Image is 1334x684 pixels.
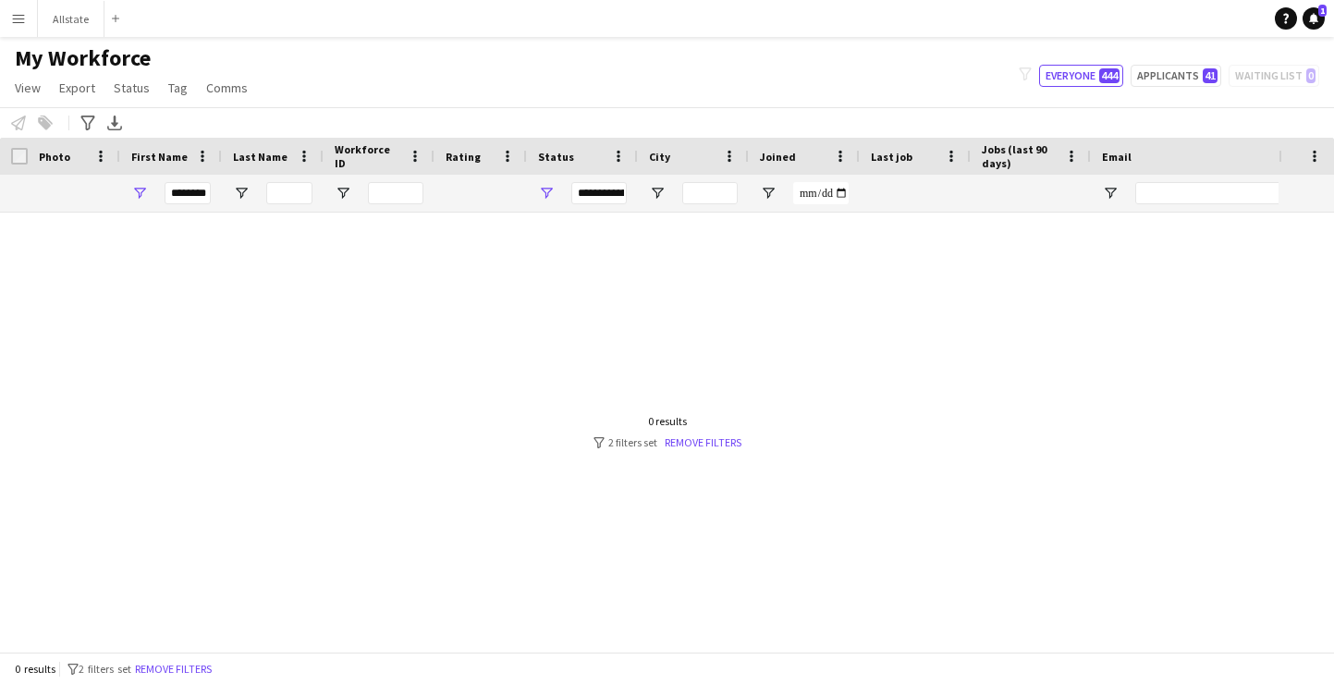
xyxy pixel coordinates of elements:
[1131,65,1221,87] button: Applicants41
[335,185,351,202] button: Open Filter Menu
[59,79,95,96] span: Export
[1102,185,1119,202] button: Open Filter Menu
[15,44,151,72] span: My Workforce
[1318,5,1327,17] span: 1
[106,76,157,100] a: Status
[161,76,195,100] a: Tag
[1102,150,1132,164] span: Email
[1099,68,1120,83] span: 444
[1203,68,1218,83] span: 41
[538,185,555,202] button: Open Filter Menu
[446,150,481,164] span: Rating
[233,185,250,202] button: Open Filter Menu
[682,182,738,204] input: City Filter Input
[38,1,104,37] button: Allstate
[594,414,741,428] div: 0 results
[665,435,741,449] a: Remove filters
[104,112,126,134] app-action-btn: Export XLSX
[1039,65,1123,87] button: Everyone444
[594,435,741,449] div: 2 filters set
[131,150,188,164] span: First Name
[39,150,70,164] span: Photo
[233,150,288,164] span: Last Name
[199,76,255,100] a: Comms
[131,185,148,202] button: Open Filter Menu
[206,79,248,96] span: Comms
[11,148,28,165] input: Column with Header Selection
[871,150,912,164] span: Last job
[760,150,796,164] span: Joined
[114,79,150,96] span: Status
[77,112,99,134] app-action-btn: Advanced filters
[760,185,777,202] button: Open Filter Menu
[52,76,103,100] a: Export
[165,182,211,204] input: First Name Filter Input
[266,182,312,204] input: Last Name Filter Input
[649,185,666,202] button: Open Filter Menu
[7,76,48,100] a: View
[168,79,188,96] span: Tag
[131,659,215,679] button: Remove filters
[538,150,574,164] span: Status
[335,142,401,170] span: Workforce ID
[982,142,1058,170] span: Jobs (last 90 days)
[649,150,670,164] span: City
[79,662,131,676] span: 2 filters set
[15,79,41,96] span: View
[368,182,423,204] input: Workforce ID Filter Input
[793,182,849,204] input: Joined Filter Input
[1303,7,1325,30] a: 1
